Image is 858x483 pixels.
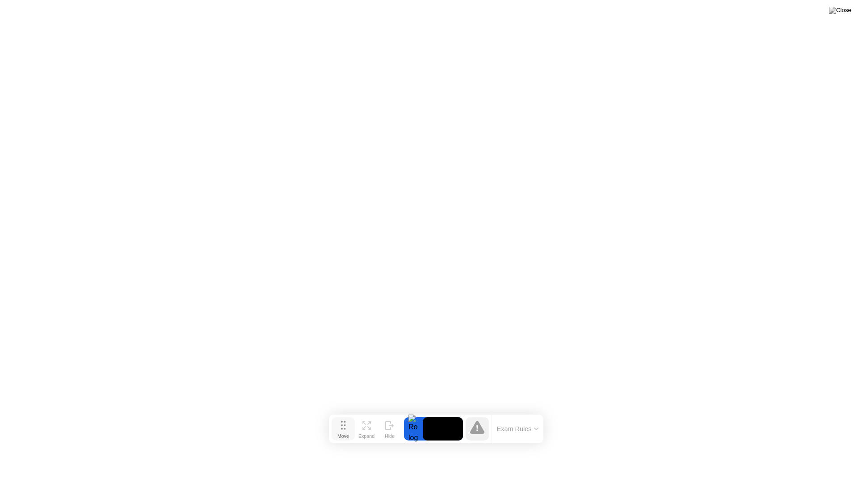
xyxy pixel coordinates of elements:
button: Expand [355,417,378,441]
div: Expand [358,433,374,439]
button: Move [332,417,355,441]
div: Move [337,433,349,439]
button: Hide [378,417,401,441]
div: Hide [385,433,395,439]
button: Exam Rules [494,425,542,433]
